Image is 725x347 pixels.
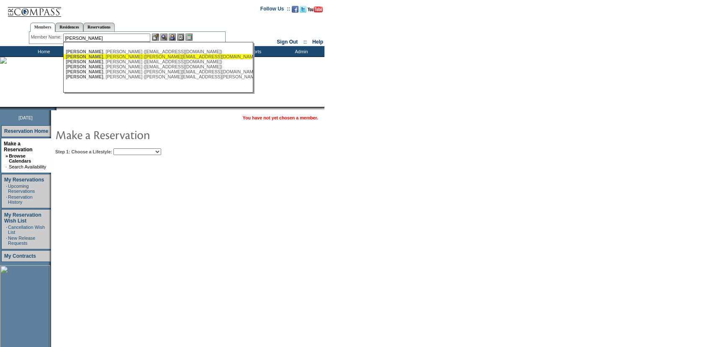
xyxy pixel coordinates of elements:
[4,141,33,153] a: Make a Reservation
[152,34,159,41] img: b_edit.gif
[177,34,184,41] img: Reservations
[66,49,103,54] span: [PERSON_NAME]
[83,23,115,31] a: Reservations
[66,74,103,79] span: [PERSON_NAME]
[300,8,306,13] a: Follow us on Twitter
[4,212,41,224] a: My Reservation Wish List
[18,115,33,120] span: [DATE]
[8,236,35,246] a: New Release Requests
[66,59,103,64] span: [PERSON_NAME]
[55,126,223,143] img: pgTtlMakeReservation.gif
[5,164,8,169] td: ·
[4,128,48,134] a: Reservation Home
[66,69,250,74] div: , [PERSON_NAME] ([PERSON_NAME][EMAIL_ADDRESS][DOMAIN_NAME])
[303,39,307,45] span: ::
[9,153,31,163] a: Browse Calendars
[5,153,8,158] b: »
[6,184,7,194] td: ·
[308,6,323,13] img: Subscribe to our YouTube Channel
[19,46,67,57] td: Home
[66,64,103,69] span: [PERSON_NAME]
[54,107,57,110] img: promoShadowLeftCorner.gif
[292,6,298,13] img: Become our fan on Facebook
[292,8,298,13] a: Become our fan on Facebook
[312,39,323,45] a: Help
[66,74,250,79] div: , [PERSON_NAME] ([PERSON_NAME][EMAIL_ADDRESS][PERSON_NAME][DOMAIN_NAME])
[260,5,290,15] td: Follow Us ::
[55,23,83,31] a: Residences
[4,177,44,183] a: My Reservations
[8,184,35,194] a: Upcoming Reservations
[6,236,7,246] td: ·
[66,54,250,59] div: , [PERSON_NAME] ([PERSON_NAME][EMAIL_ADDRESS][DOMAIN_NAME])
[4,253,36,259] a: My Contracts
[160,34,167,41] img: View
[66,64,250,69] div: , [PERSON_NAME] ([EMAIL_ADDRESS][DOMAIN_NAME])
[300,6,306,13] img: Follow us on Twitter
[66,49,250,54] div: , [PERSON_NAME] ([EMAIL_ADDRESS][DOMAIN_NAME])
[308,8,323,13] a: Subscribe to our YouTube Channel
[276,46,324,57] td: Admin
[169,34,176,41] img: Impersonate
[66,54,103,59] span: [PERSON_NAME]
[277,39,298,45] a: Sign Out
[185,34,193,41] img: b_calculator.gif
[6,225,7,235] td: ·
[30,23,56,32] a: Members
[8,225,45,235] a: Cancellation Wish List
[55,149,112,154] b: Step 1: Choose a Lifestyle:
[243,115,318,120] span: You have not yet chosen a member.
[31,34,63,41] div: Member Name:
[66,59,250,64] div: , [PERSON_NAME] ([EMAIL_ADDRESS][DOMAIN_NAME])
[66,69,103,74] span: [PERSON_NAME]
[8,194,33,205] a: Reservation History
[6,194,7,205] td: ·
[9,164,46,169] a: Search Availability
